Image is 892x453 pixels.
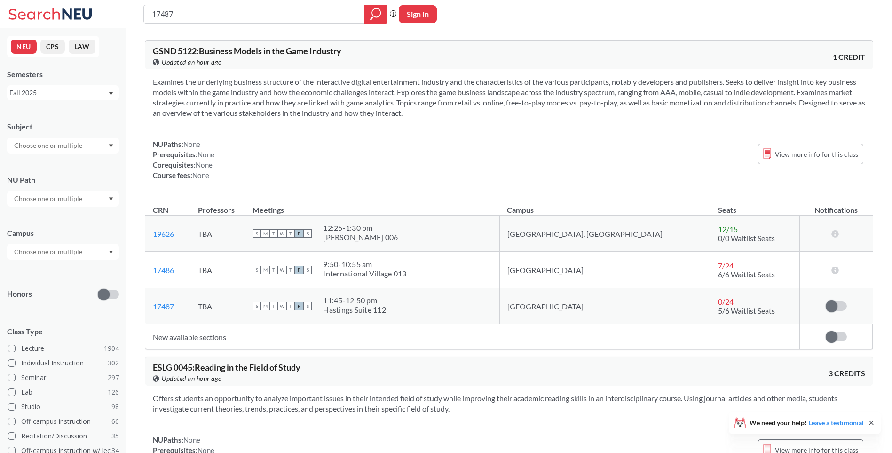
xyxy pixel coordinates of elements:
span: W [278,266,286,274]
th: Campus [499,195,710,216]
label: Seminar [8,372,119,384]
span: 126 [108,387,119,397]
span: T [286,266,295,274]
span: ESLG 0045 : Reading in the Field of Study [153,362,300,372]
span: None [197,150,214,159]
td: TBA [190,288,245,324]
span: 1 CREDIT [833,52,865,62]
span: 7 / 24 [718,261,734,270]
span: 0/0 Waitlist Seats [718,234,775,243]
th: Seats [710,195,800,216]
button: LAW [69,40,95,54]
td: TBA [190,216,245,252]
th: Meetings [245,195,499,216]
span: None [183,436,200,444]
div: 9:50 - 10:55 am [323,259,406,269]
span: 12 / 15 [718,225,738,234]
span: None [192,171,209,179]
span: Updated an hour ago [162,373,222,384]
span: S [303,266,312,274]
span: F [295,302,303,310]
th: Professors [190,195,245,216]
svg: Dropdown arrow [109,144,113,148]
input: Class, professor, course number, "phrase" [151,6,357,22]
div: Subject [7,121,119,132]
span: S [253,302,261,310]
a: 17486 [153,266,174,275]
span: M [261,229,269,238]
td: [GEOGRAPHIC_DATA] [499,288,710,324]
span: S [303,302,312,310]
span: T [269,266,278,274]
svg: Dropdown arrow [109,92,113,96]
span: 35 [111,431,119,441]
span: 3 CREDITS [829,368,865,379]
span: Class Type [7,326,119,337]
span: Updated an hour ago [162,57,222,67]
div: magnifying glass [364,5,387,24]
span: None [196,161,213,169]
div: Fall 2025 [9,88,108,98]
div: Hastings Suite 112 [323,305,386,315]
div: CRN [153,205,168,215]
span: W [278,229,286,238]
span: 6/6 Waitlist Seats [718,270,775,279]
div: 11:45 - 12:50 pm [323,296,386,305]
span: S [253,229,261,238]
span: W [278,302,286,310]
label: Individual Instruction [8,357,119,369]
span: None [183,140,200,148]
td: [GEOGRAPHIC_DATA], [GEOGRAPHIC_DATA] [499,216,710,252]
div: Semesters [7,69,119,80]
div: International Village 013 [323,269,406,278]
span: F [295,229,303,238]
span: T [286,302,295,310]
span: T [286,229,295,238]
span: S [303,229,312,238]
span: S [253,266,261,274]
label: Recitation/Discussion [8,430,119,442]
input: Choose one or multiple [9,193,88,204]
span: M [261,302,269,310]
span: T [269,229,278,238]
section: Offers students an opportunity to analyze important issues in their intended field of study while... [153,393,865,414]
div: Dropdown arrow [7,191,119,207]
span: 1904 [104,343,119,354]
div: NUPaths: Prerequisites: Corequisites: Course fees: [153,139,214,180]
a: 17487 [153,302,174,311]
span: F [295,266,303,274]
section: Examines the underlying business structure of the interactive digital entertainment industry and ... [153,77,865,118]
svg: Dropdown arrow [109,197,113,201]
p: Honors [7,289,32,299]
span: 297 [108,372,119,383]
div: Fall 2025Dropdown arrow [7,85,119,100]
label: Studio [8,401,119,413]
label: Off-campus instruction [8,415,119,428]
div: NU Path [7,175,119,185]
div: Campus [7,228,119,238]
label: Lecture [8,342,119,355]
span: 5/6 Waitlist Seats [718,306,775,315]
label: Lab [8,386,119,398]
svg: Dropdown arrow [109,251,113,254]
button: Sign In [399,5,437,23]
button: CPS [40,40,65,54]
button: NEU [11,40,37,54]
input: Choose one or multiple [9,246,88,258]
span: M [261,266,269,274]
div: Dropdown arrow [7,244,119,260]
span: 98 [111,402,119,412]
td: [GEOGRAPHIC_DATA] [499,252,710,288]
span: 302 [108,358,119,368]
svg: magnifying glass [370,8,381,21]
a: Leave a testimonial [808,419,864,427]
span: GSND 5122 : Business Models in the Game Industry [153,46,341,56]
span: We need your help! [750,420,864,426]
div: Dropdown arrow [7,138,119,154]
th: Notifications [800,195,873,216]
input: Choose one or multiple [9,140,88,151]
span: T [269,302,278,310]
span: 0 / 24 [718,297,734,306]
div: 12:25 - 1:30 pm [323,223,398,233]
td: New available sections [145,324,800,349]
